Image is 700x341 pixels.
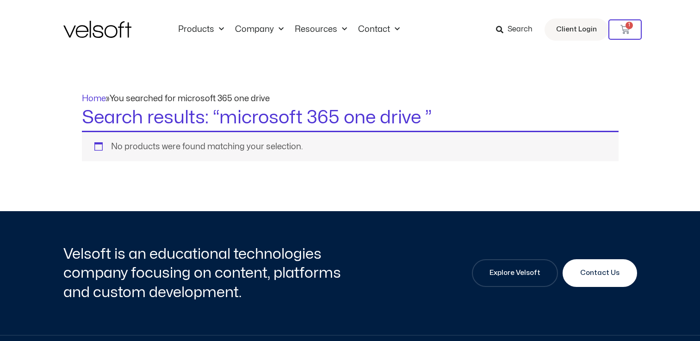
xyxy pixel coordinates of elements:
[289,24,353,35] a: ResourcesMenu Toggle
[82,95,106,103] a: Home
[489,268,540,279] span: Explore Velsoft
[563,259,637,287] a: Contact Us
[353,24,405,35] a: ContactMenu Toggle
[608,19,642,40] a: 1
[63,21,131,38] img: Velsoft Training Materials
[173,24,229,35] a: ProductsMenu Toggle
[82,105,619,131] h1: Search results: “microsoft 365 one drive ”
[229,24,289,35] a: CompanyMenu Toggle
[82,131,619,161] div: No products were found matching your selection.
[545,18,608,41] a: Client Login
[173,24,405,35] nav: Menu
[472,259,558,287] a: Explore Velsoft
[110,95,270,103] span: You searched for microsoft 365 one drive
[496,22,539,37] a: Search
[626,22,633,29] span: 1
[508,24,533,36] span: Search
[580,268,619,279] span: Contact Us
[63,244,348,302] h2: Velsoft is an educational technologies company focusing on content, platforms and custom developm...
[82,95,270,103] span: »
[556,24,597,36] span: Client Login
